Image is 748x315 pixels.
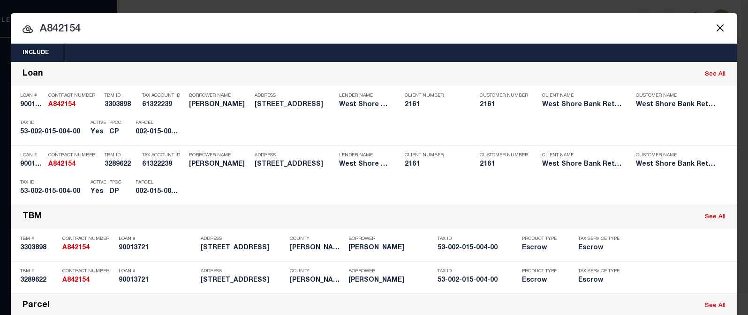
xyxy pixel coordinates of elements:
h5: West Shore Bank Retail [339,101,391,109]
p: PPCC [109,120,121,126]
h5: 3303898 [20,244,58,252]
p: Lender Name [339,153,391,158]
h5: 002-015-004-00 [136,188,178,196]
h5: West Shore Bank Retail [542,161,622,169]
p: TBM # [20,269,58,274]
p: Client Number [405,153,466,158]
a: See All [705,71,725,77]
p: Tax ID [20,120,86,126]
p: Parcel [136,180,178,185]
p: County [290,236,344,242]
p: TBM ID [105,153,137,158]
h5: 2161 [480,101,527,109]
button: Close [714,22,726,34]
p: Client Number [405,93,466,99]
strong: A842154 [48,101,76,108]
p: Client Name [542,153,622,158]
h5: West Shore Bank Retail [636,161,716,169]
h5: 90013721 [20,101,44,109]
p: Address [201,236,285,242]
h5: 2161 [405,101,466,109]
p: Product Type [522,269,564,274]
h5: 2161 [480,161,527,169]
p: Tax Service Type [578,236,625,242]
h5: 53-002-015-004-00 [20,188,86,196]
p: Parcel [136,120,178,126]
h5: 45 N MAPLE RD [201,277,285,284]
p: Loan # [119,236,196,242]
h5: Escrow [522,277,564,284]
h5: DP [109,188,121,196]
p: Tax Service Type [578,269,625,274]
p: Address [201,269,285,274]
h5: West Shore Bank Retail [636,101,716,109]
strong: A842154 [62,277,90,284]
h5: 90013721 [119,244,196,252]
p: Tax ID [20,180,86,185]
p: Tax ID [438,236,517,242]
h5: Escrow [578,277,625,284]
p: TBM ID [105,93,137,99]
p: Lender Name [339,93,391,99]
h5: BECKY S LEDERER [348,244,433,252]
h5: 2161 [405,161,466,169]
h5: A842154 [48,161,100,169]
p: Client Name [542,93,622,99]
strong: A842154 [62,245,90,251]
h5: 3289622 [20,277,58,284]
h5: BECKY LEDERER [189,161,250,169]
button: Include [11,44,60,62]
p: Customer Number [480,153,528,158]
a: See All [705,214,725,220]
p: Contract Number [48,93,100,99]
p: Loan # [20,93,44,99]
h5: A842154 [62,277,114,284]
h5: 3303898 [105,101,137,109]
p: Product Type [522,236,564,242]
p: Tax Account ID [142,93,184,99]
h5: CP [109,128,121,136]
p: Tax Account ID [142,153,184,158]
p: TBM # [20,236,58,242]
p: Address [255,93,334,99]
h5: 53-002-015-004-00 [20,128,86,136]
h5: 53-002-015-004-00 [438,244,517,252]
div: Parcel [23,300,50,311]
p: Tax ID [438,269,517,274]
p: Active [91,180,106,185]
a: See All [705,303,725,309]
div: TBM [23,212,42,223]
p: Customer Name [636,153,716,158]
h5: 3289622 [105,161,137,169]
p: Contract Number [62,236,114,242]
p: Active [91,120,106,126]
h5: Mason [290,277,344,284]
h5: Mason [290,244,344,252]
strong: A842154 [48,161,76,168]
h5: BECKY LEDERER [189,101,250,109]
h5: A842154 [48,101,100,109]
h5: Yes [91,188,105,196]
h5: 45 N MAPLE RD BRANCH MI 494029216 [255,161,334,169]
h5: Yes [91,128,105,136]
h5: 90013721 [20,161,44,169]
h5: 53-002-015-004-00 [438,277,517,284]
h5: 61322239 [142,161,184,169]
p: Address [255,153,334,158]
p: Contract Number [48,153,100,158]
h5: West Shore Bank Retail [542,101,622,109]
p: County [290,269,344,274]
h5: 61322239 [142,101,184,109]
h5: 45 N MAPLE RD BRANCH MI 494029216 [255,101,334,109]
p: Borrower Name [189,93,250,99]
p: Customer Number [480,93,528,99]
h5: 45 N MAPLE RD [201,244,285,252]
p: Loan # [119,269,196,274]
input: Start typing... [11,21,737,38]
h5: Escrow [522,244,564,252]
p: Customer Name [636,93,716,99]
div: Loan [23,69,43,80]
p: Borrower [348,236,433,242]
h5: 002-015-004-00 [136,128,178,136]
p: Contract Number [62,269,114,274]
